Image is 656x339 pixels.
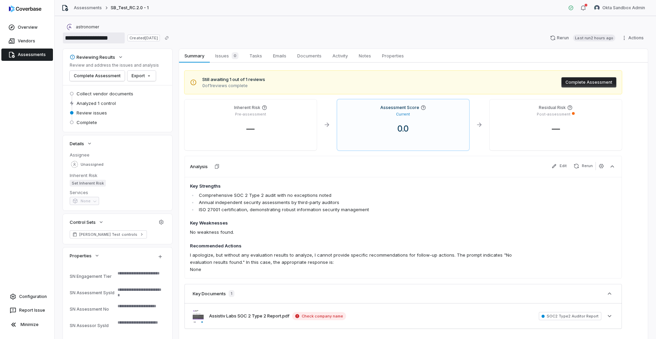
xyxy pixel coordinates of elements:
[77,91,133,97] span: Collect vendor documents
[190,266,531,273] p: None
[241,124,260,134] span: —
[270,51,289,60] span: Emails
[70,307,115,312] div: SN Assessment No
[68,137,94,150] button: Details
[619,33,648,43] button: Actions
[190,243,531,249] h4: Recommended Actions
[561,77,616,87] button: Complete Assessment
[190,163,208,169] h3: Analysis
[202,83,265,89] span: 0 of 1 reviews complete
[70,290,115,295] div: SN Assessment SysId
[9,5,41,12] img: logo-D7KZi-bG.svg
[70,180,106,187] span: Set Inherent Risk
[68,249,102,262] button: Properties
[77,119,97,125] span: Complete
[70,152,165,158] dt: Assignee
[1,49,53,61] a: Assessments
[70,323,115,328] div: SN Assessor SysId
[68,216,106,228] button: Control Sets
[190,183,531,190] h4: Key Strengths
[68,51,125,63] button: Reviewing Results
[81,162,104,167] span: Unassigned
[70,189,165,195] dt: Services
[70,253,92,259] span: Properties
[1,35,53,47] a: Vendors
[161,32,173,44] button: Copy link
[70,230,147,239] a: [PERSON_NAME] Test controls
[70,219,96,225] span: Control Sets
[539,312,601,320] span: SOC2 Type2 Auditor Report
[197,192,531,199] li: Comprehensive SOC 2 Type 2 audit with no exceptions noted
[70,54,115,60] div: Reviewing Results
[197,199,531,206] li: Annual independent security assessments by third-party auditors
[70,71,125,81] button: Complete Assessment
[594,5,600,11] img: Okta Sandbox Admin avatar
[232,52,238,59] span: 0
[77,110,107,116] span: Review issues
[546,124,565,134] span: —
[392,124,414,134] span: 0.0
[70,140,84,147] span: Details
[209,313,289,320] button: Assistiv Labs SOC 2 Type 2 Report.pdf
[202,76,265,83] span: Still awaiting 1 out of 1 reviews
[70,274,115,279] div: SN Engagement Tier
[70,63,159,68] p: Review and address the issues and analysis
[197,206,531,213] li: ISO 27001 certification, demonstrating robust information security management
[64,21,101,33] button: https://astronomer.io/astronomer
[546,33,619,43] button: RerunLast run2 hours ago
[127,35,160,41] span: Created [DATE]
[111,5,149,11] span: SB_Test_RC.2.0 - 1
[571,162,596,170] button: Rerun
[295,51,324,60] span: Documents
[234,105,260,110] h4: Inherent Risk
[549,162,570,170] button: Edit
[292,312,346,320] span: Check company name
[190,229,531,236] p: No weakness found.
[193,309,204,323] img: 8cf8d3babf0e4c27a2940246a27734a2.jpg
[1,21,53,33] a: Overview
[229,290,234,297] span: 1
[573,35,615,41] span: Last run 2 hours ago
[602,5,645,11] span: Okta Sandbox Admin
[379,51,407,60] span: Properties
[70,172,165,178] dt: Inherent Risk
[3,290,52,303] a: Configuration
[190,252,531,266] p: I apologize, but without any evaluation results to analyze, I cannot provide specific recommendat...
[74,5,102,11] a: Assessments
[330,51,351,60] span: Activity
[127,71,156,81] button: Export
[380,105,419,110] h4: Assessment Score
[79,232,137,237] span: [PERSON_NAME] Test controls
[190,220,531,227] h4: Key Weaknesses
[539,105,566,110] h4: Residual Risk
[76,24,99,30] span: astronomer
[3,304,52,316] button: Report Issue
[213,51,241,60] span: Issues
[396,112,410,117] p: Current
[235,112,266,117] p: Pre-assessment
[182,51,207,60] span: Summary
[247,51,265,60] span: Tasks
[590,3,649,13] button: Okta Sandbox Admin avatarOkta Sandbox Admin
[356,51,374,60] span: Notes
[77,100,116,106] span: Analyzed 1 control
[3,318,52,331] button: Minimize
[537,112,571,117] p: Post-assessment
[193,290,226,297] h3: Key Documents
